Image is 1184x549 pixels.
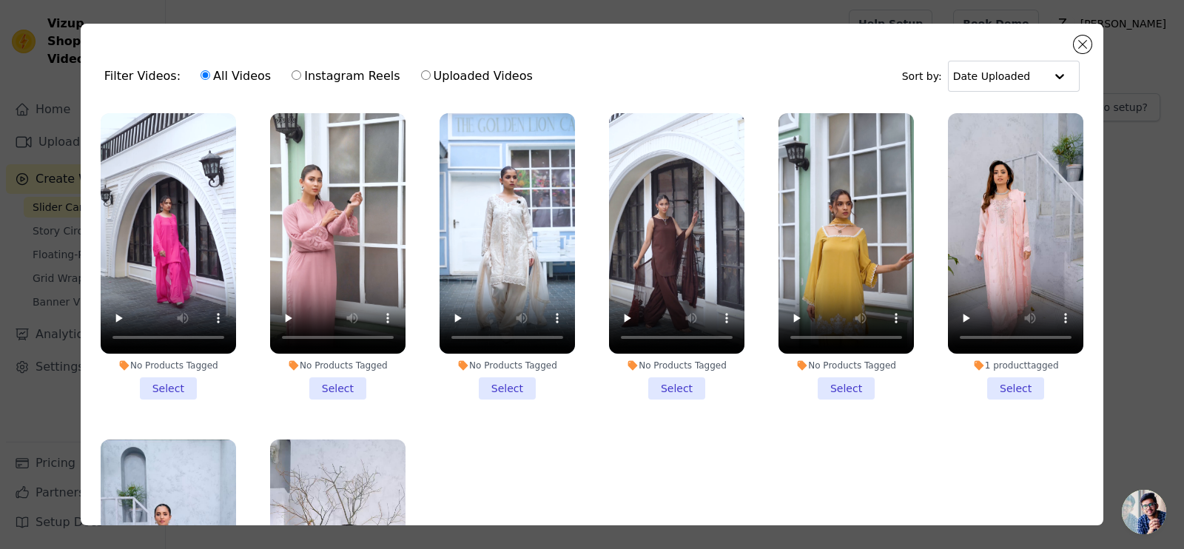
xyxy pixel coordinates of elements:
[609,360,744,371] div: No Products Tagged
[270,360,406,371] div: No Products Tagged
[440,360,575,371] div: No Products Tagged
[778,360,914,371] div: No Products Tagged
[902,61,1080,92] div: Sort by:
[104,59,541,93] div: Filter Videos:
[101,360,236,371] div: No Products Tagged
[1122,490,1166,534] a: Open chat
[948,360,1083,371] div: 1 product tagged
[291,67,400,86] label: Instagram Reels
[1074,36,1091,53] button: Close modal
[200,67,272,86] label: All Videos
[420,67,534,86] label: Uploaded Videos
